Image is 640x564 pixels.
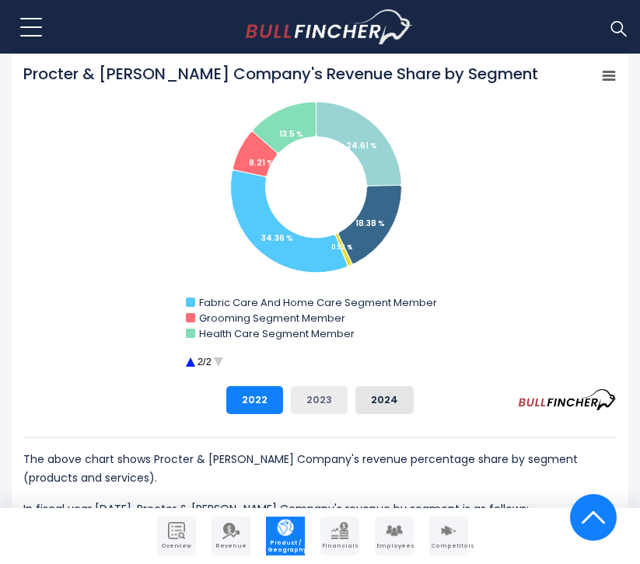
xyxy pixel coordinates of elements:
tspan: 18.38 % [355,218,385,229]
img: bullfincher logo [246,9,413,45]
a: Company Revenue [212,517,250,555]
svg: Procter & Gamble Company's Revenue Share by Segment [23,63,617,374]
a: Company Employees [375,517,414,555]
button: 2022 [226,386,283,414]
span: Competitors [431,543,467,549]
text: Fabric Care And Home Care Segment Member [199,295,437,310]
tspan: 13.5 % [279,128,303,140]
tspan: Procter & [PERSON_NAME] Company's Revenue Share by Segment [23,63,538,85]
button: 2023 [291,386,348,414]
tspan: 0.93 % [331,243,352,252]
p: In fiscal year [DATE], Procter & [PERSON_NAME] Company's revenue by segment is as follows: [23,500,617,518]
span: Revenue [213,543,249,549]
a: Company Competitors [429,517,468,555]
tspan: 24.61 % [346,140,377,151]
a: Go to homepage [246,9,413,45]
span: Overview [159,543,194,549]
tspan: 8.21 % [249,157,274,169]
a: Company Overview [157,517,196,555]
span: Employees [376,543,412,549]
span: Financials [322,543,358,549]
a: Company Financials [320,517,359,555]
text: 2/2 [198,356,212,367]
text: Grooming Segment Member [199,311,345,326]
span: Product / Geography [268,540,303,553]
tspan: 34.36 % [261,232,293,244]
button: 2024 [355,386,414,414]
a: Company Product/Geography [266,517,305,555]
text: Health Care Segment Member [199,326,355,341]
p: The above chart shows Procter & [PERSON_NAME] Company's revenue percentage share by segment (prod... [23,450,617,487]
